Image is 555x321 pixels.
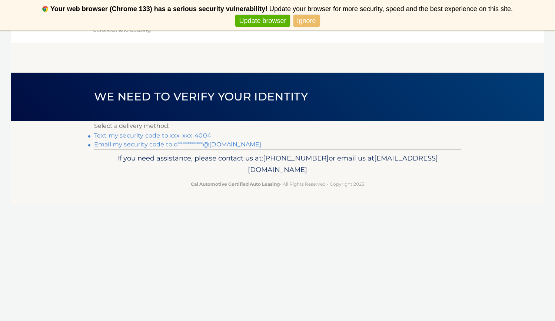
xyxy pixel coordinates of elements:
[94,121,461,131] p: Select a delivery method:
[94,90,308,103] span: We need to verify your identity
[263,154,329,162] span: [PHONE_NUMBER]
[99,152,456,176] p: If you need assistance, please contact us at: or email us at
[191,181,280,187] strong: Cal Automotive Certified Auto Leasing
[269,5,513,13] span: Update your browser for more security, speed and the best experience on this site.
[235,15,290,27] a: Update browser
[94,132,211,139] a: Text my security code to xxx-xxx-4004
[99,180,456,188] p: - All Rights Reserved - Copyright 2025
[50,5,267,13] b: Your web browser (Chrome 133) has a serious security vulnerability!
[293,15,320,27] a: Ignore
